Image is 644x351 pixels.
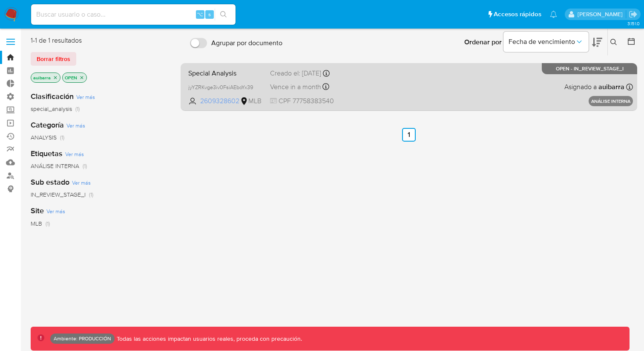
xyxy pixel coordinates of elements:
[31,9,236,20] input: Buscar usuario o caso...
[215,9,232,20] button: search-icon
[197,10,203,18] span: ⌥
[494,10,541,19] span: Accesos rápidos
[115,335,302,343] p: Todas las acciones impactan usuarios reales, proceda con precaución.
[550,11,557,18] a: Notificaciones
[578,10,626,18] p: mauro.ibarra@mercadolibre.com
[54,337,111,340] p: Ambiente: PRODUCCIÓN
[208,10,211,18] span: s
[629,10,638,19] a: Salir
